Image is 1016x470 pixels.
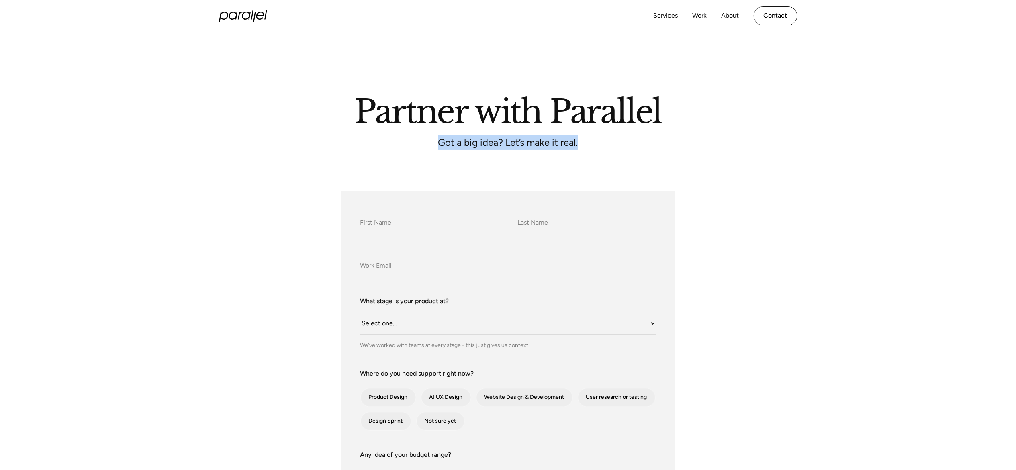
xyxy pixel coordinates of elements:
[219,10,267,22] a: home
[360,212,499,234] input: First Name
[360,255,656,277] input: Work Email
[722,10,739,22] a: About
[360,450,656,460] label: Any idea of your budget range?
[388,139,629,146] p: Got a big idea? Let’s make it real.
[654,10,678,22] a: Services
[360,341,656,349] div: We’ve worked with teams at every stage - this just gives us context.
[360,369,656,378] label: Where do you need support right now?
[518,212,656,234] input: Last Name
[360,296,656,306] label: What stage is your product at?
[754,6,797,25] a: Contact
[279,96,737,123] h2: Partner with Parallel
[693,10,707,22] a: Work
